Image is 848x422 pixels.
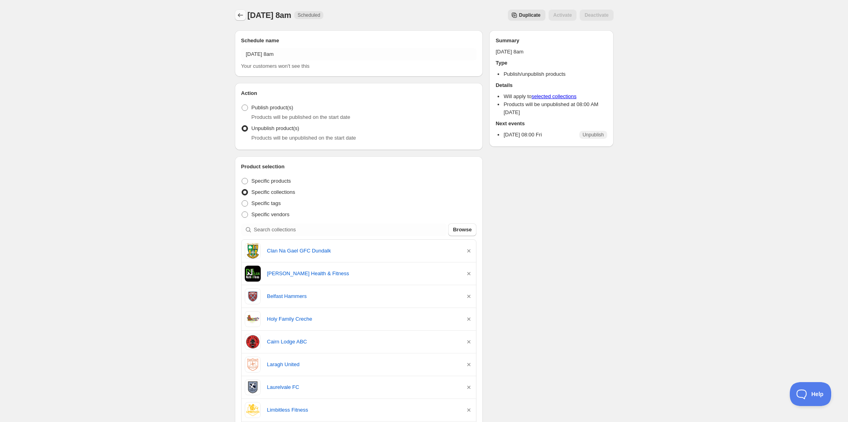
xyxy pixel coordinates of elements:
span: Specific vendors [252,211,289,217]
li: Products will be unpublished at 08:00 AM [DATE] [504,101,607,116]
button: Secondary action label [508,10,545,21]
h2: Summary [496,37,607,45]
span: Unpublish [582,132,604,138]
a: Clan Na Gael GFC Dundalk [267,247,459,255]
li: Will apply to [504,93,607,101]
a: Laragh United [267,361,459,369]
a: [PERSON_NAME] Health & Fitness [267,270,459,278]
span: Products will be unpublished on the start date [252,135,356,141]
h2: Next events [496,120,607,128]
p: [DATE] 08:00 Fri [504,131,542,139]
input: Search collections [254,223,447,236]
span: Publish product(s) [252,105,293,110]
span: Specific collections [252,189,295,195]
span: Unpublish product(s) [252,125,299,131]
h2: Details [496,81,607,89]
span: Products will be published on the start date [252,114,350,120]
a: Laurelvale FC [267,383,459,391]
h2: Type [496,59,607,67]
a: Cairn Lodge ABC [267,338,459,346]
h2: Action [241,89,477,97]
span: Specific products [252,178,291,184]
h2: Product selection [241,163,477,171]
span: Duplicate [519,12,541,18]
span: Browse [453,226,472,234]
li: Publish/unpublish products [504,70,607,78]
a: selected collections [531,93,576,99]
iframe: Toggle Customer Support [790,382,832,406]
p: [DATE] 8am [496,48,607,56]
button: Browse [448,223,476,236]
a: Belfast Hammers [267,292,459,300]
span: Specific tags [252,200,281,206]
span: Your customers won't see this [241,63,310,69]
span: Scheduled [297,12,320,18]
button: Schedules [235,10,246,21]
a: Holy Family Creche [267,315,459,323]
h2: Schedule name [241,37,477,45]
span: [DATE] 8am [248,11,291,20]
a: Limbitless Fitness [267,406,459,414]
